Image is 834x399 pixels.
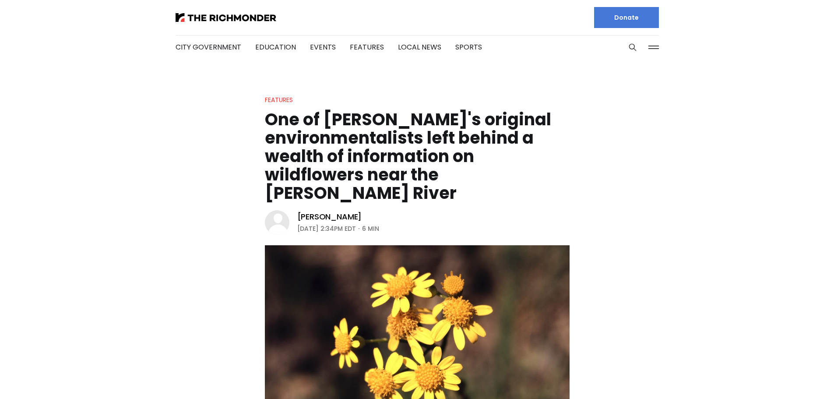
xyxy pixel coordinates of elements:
[265,110,570,202] h1: One of [PERSON_NAME]'s original environmentalists left behind a wealth of information on wildflow...
[310,42,336,52] a: Events
[350,42,384,52] a: Features
[176,42,241,52] a: City Government
[265,95,293,104] a: Features
[297,212,362,222] a: [PERSON_NAME]
[594,7,659,28] a: Donate
[362,223,379,234] span: 6 min
[176,13,276,22] img: The Richmonder
[760,356,834,399] iframe: portal-trigger
[455,42,482,52] a: Sports
[297,223,356,234] time: [DATE] 2:34PM EDT
[626,41,639,54] button: Search this site
[255,42,296,52] a: Education
[398,42,441,52] a: Local News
